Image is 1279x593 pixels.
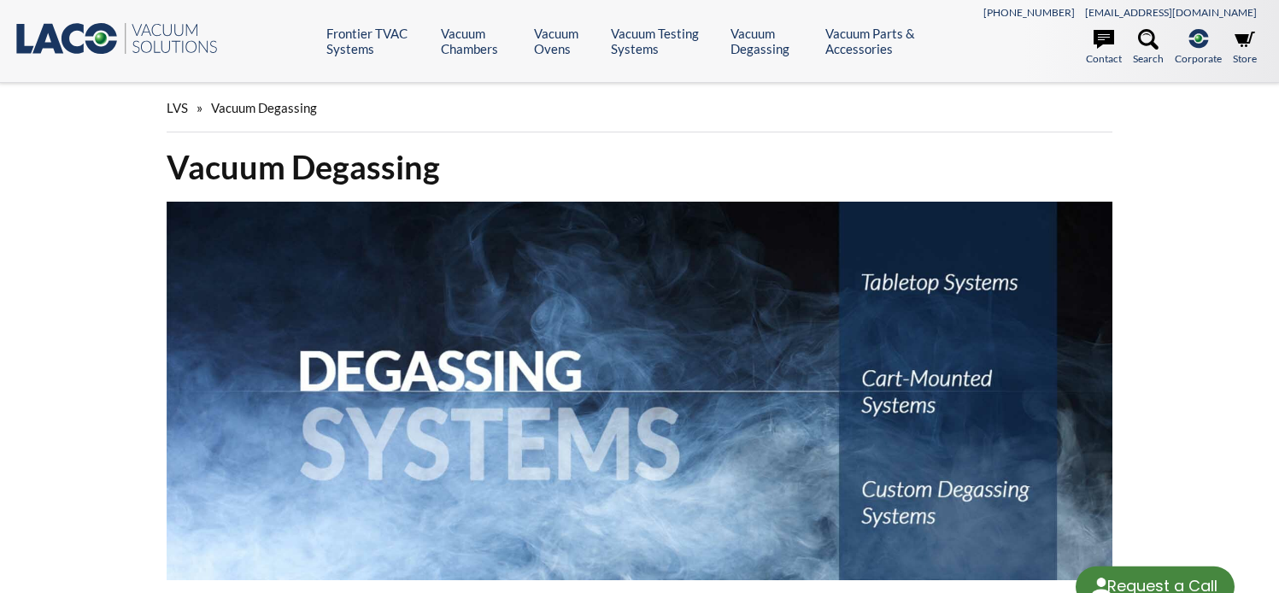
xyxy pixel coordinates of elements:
a: [EMAIL_ADDRESS][DOMAIN_NAME] [1085,6,1257,19]
div: » [167,84,1112,132]
a: Frontier TVAC Systems [326,26,428,56]
a: Vacuum Chambers [441,26,521,56]
a: Vacuum Parts & Accessories [825,26,948,56]
a: Vacuum Ovens [534,26,599,56]
a: Search [1133,29,1164,67]
a: Contact [1086,29,1122,67]
a: Store [1233,29,1257,67]
h1: Vacuum Degassing [167,146,1112,188]
a: Vacuum Degassing [730,26,813,56]
a: Vacuum Testing Systems [611,26,718,56]
span: LVS [167,100,188,115]
span: Vacuum Degassing [211,100,317,115]
a: [PHONE_NUMBER] [983,6,1075,19]
img: Degassing Systems header [167,202,1112,580]
span: Corporate [1175,50,1222,67]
